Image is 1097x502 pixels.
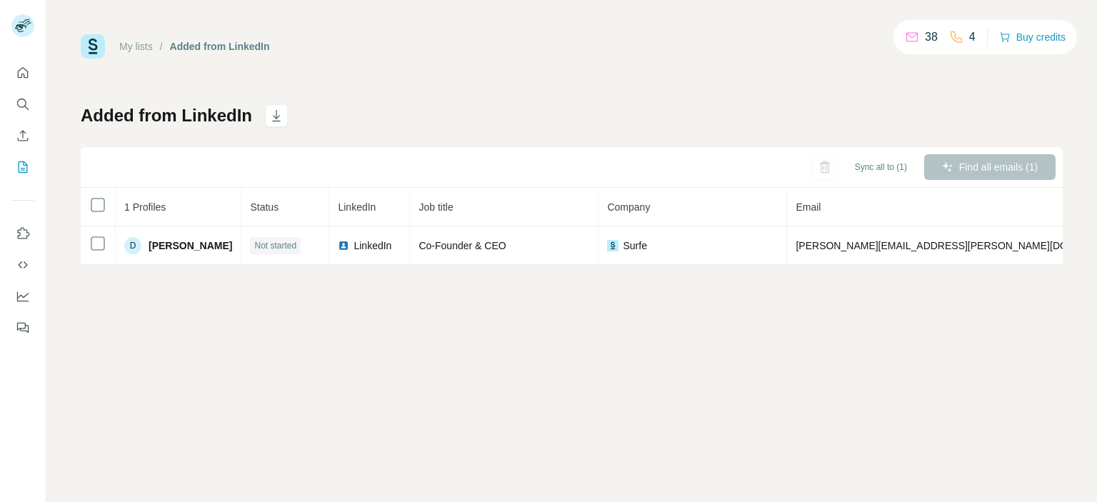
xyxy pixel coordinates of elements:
button: Quick start [11,60,34,86]
button: Sync all to (1) [845,156,917,178]
div: D [124,237,141,254]
span: [PERSON_NAME] [149,239,232,253]
span: Company [607,201,650,213]
span: Sync all to (1) [855,161,907,174]
a: My lists [119,41,153,52]
span: Surfe [623,239,646,253]
li: / [160,39,163,54]
button: My lists [11,154,34,180]
h1: Added from LinkedIn [81,104,252,127]
span: Not started [254,239,296,252]
p: 38 [925,29,938,46]
button: Search [11,91,34,117]
img: LinkedIn logo [338,240,349,251]
div: Added from LinkedIn [170,39,270,54]
img: company-logo [607,240,618,251]
span: LinkedIn [338,201,376,213]
span: Job title [419,201,453,213]
button: Use Surfe on LinkedIn [11,221,34,246]
span: Status [250,201,279,213]
button: Use Surfe API [11,252,34,278]
button: Enrich CSV [11,123,34,149]
img: Surfe Logo [81,34,105,59]
span: Co-Founder & CEO [419,240,506,251]
button: Buy credits [999,27,1066,47]
span: Email [796,201,821,213]
span: LinkedIn [354,239,391,253]
button: Dashboard [11,283,34,309]
p: 4 [969,29,976,46]
button: Feedback [11,315,34,341]
span: 1 Profiles [124,201,166,213]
